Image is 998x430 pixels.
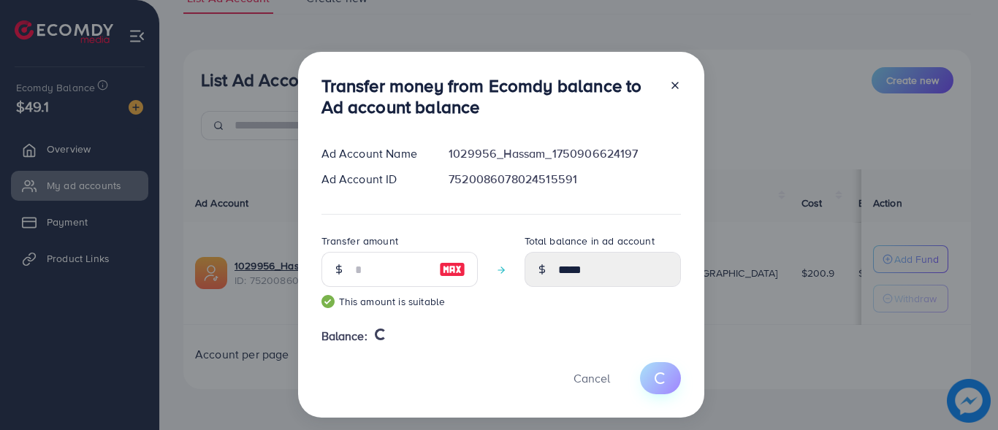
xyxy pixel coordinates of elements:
label: Transfer amount [321,234,398,248]
small: This amount is suitable [321,294,478,309]
h3: Transfer money from Ecomdy balance to Ad account balance [321,75,658,118]
img: guide [321,295,335,308]
span: Balance: [321,328,367,345]
span: Cancel [574,370,610,386]
img: image [439,261,465,278]
div: 1029956_Hassam_1750906624197 [437,145,692,162]
button: Cancel [555,362,628,393]
div: Ad Account ID [310,171,438,188]
label: Total balance in ad account [525,234,655,248]
div: 7520086078024515591 [437,171,692,188]
div: Ad Account Name [310,145,438,162]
